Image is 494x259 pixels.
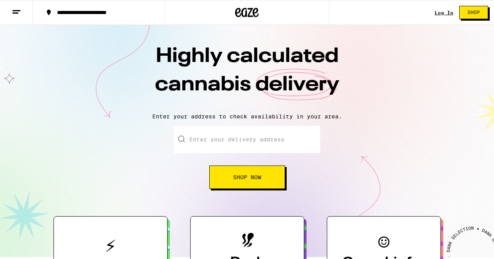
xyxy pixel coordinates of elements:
p: Enter your address to check availability in your area. [8,113,486,120]
input: Enter your delivery address [174,126,320,153]
a: Log In [435,10,453,15]
button: Shop Now [209,166,285,189]
a: Shop [453,6,494,19]
button: Shop [459,6,488,19]
span: Shop Now [233,174,261,180]
span: Shop [467,10,480,15]
h1: Highly calculated cannabis delivery [111,42,384,107]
